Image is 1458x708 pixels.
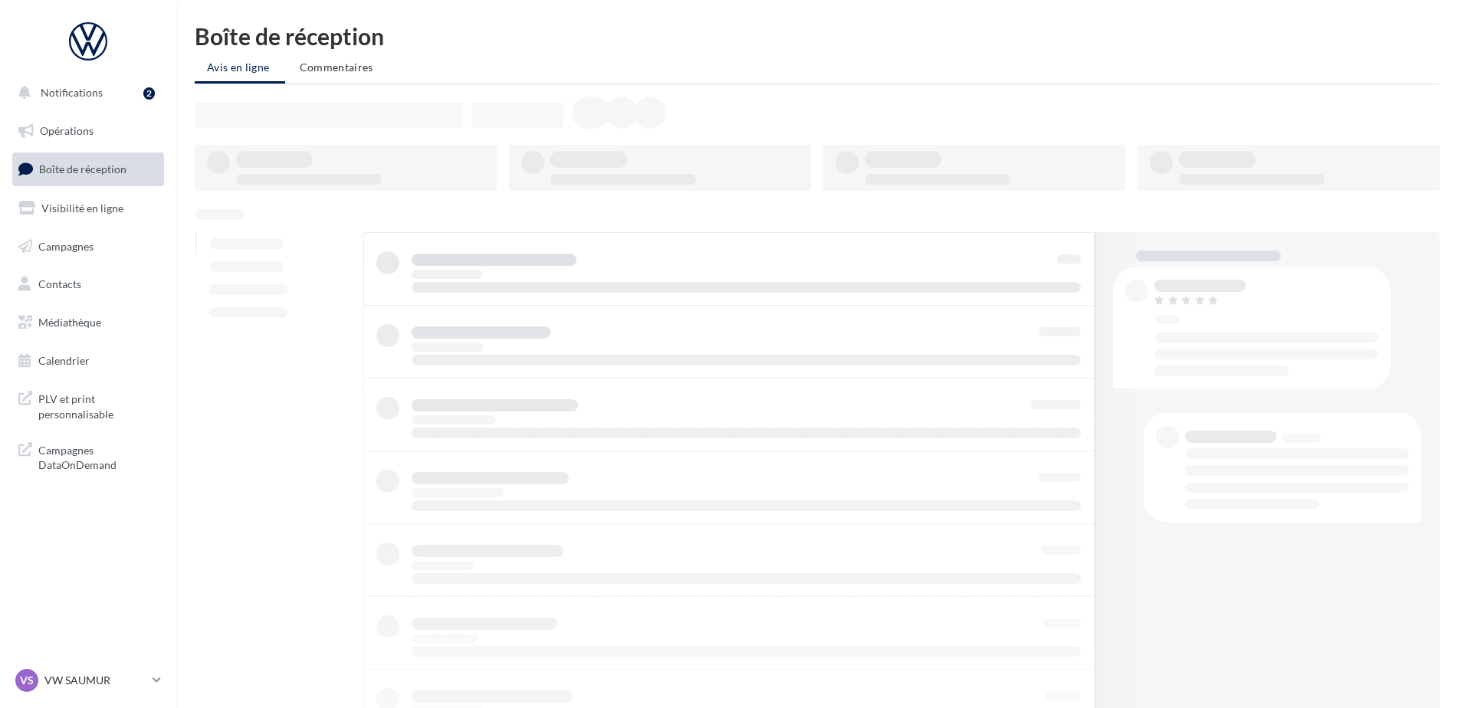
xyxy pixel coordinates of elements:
button: Notifications 2 [9,77,161,109]
span: Campagnes DataOnDemand [38,440,158,473]
p: VW SAUMUR [44,673,146,688]
a: Médiathèque [9,306,167,339]
span: Campagnes [38,239,94,252]
div: 2 [143,87,155,100]
div: Boîte de réception [195,25,1440,48]
span: Contacts [38,277,81,290]
span: Calendrier [38,354,90,367]
span: VS [20,673,34,688]
a: Campagnes DataOnDemand [9,434,167,479]
span: Commentaires [300,61,373,74]
a: Contacts [9,268,167,300]
span: Médiathèque [38,316,101,329]
a: Calendrier [9,345,167,377]
a: Campagnes [9,231,167,263]
span: Notifications [41,86,103,99]
a: Boîte de réception [9,152,167,185]
a: PLV et print personnalisable [9,382,167,428]
a: VS VW SAUMUR [12,666,164,695]
a: Opérations [9,115,167,147]
a: Visibilité en ligne [9,192,167,225]
span: Opérations [40,124,94,137]
span: Visibilité en ligne [41,202,123,215]
span: Boîte de réception [39,162,126,175]
span: PLV et print personnalisable [38,388,158,421]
